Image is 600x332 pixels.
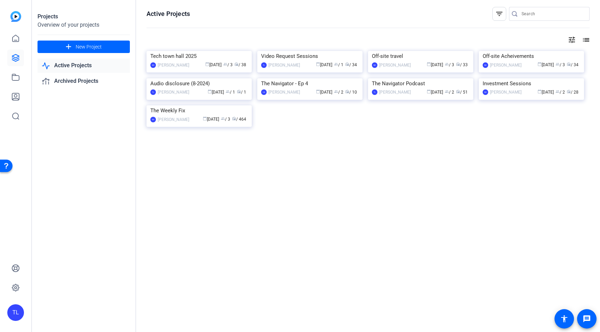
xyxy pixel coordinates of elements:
[150,62,156,68] div: NH
[226,90,235,95] span: / 1
[495,10,503,18] mat-icon: filter_list
[205,62,222,67] span: [DATE]
[556,90,565,95] span: / 2
[232,116,236,121] span: radio
[483,51,580,61] div: Off-site Acheivements
[372,78,469,89] div: The Navigator Podcast
[372,62,377,68] div: NH
[237,89,241,94] span: radio
[567,90,578,95] span: / 28
[221,116,225,121] span: group
[147,10,190,18] h1: Active Projects
[537,62,542,66] span: calendar_today
[445,89,449,94] span: group
[226,89,230,94] span: group
[316,90,332,95] span: [DATE]
[203,116,207,121] span: calendar_today
[345,62,357,67] span: / 34
[150,89,156,95] div: TL
[581,36,590,44] mat-icon: list
[7,304,24,321] div: TL
[345,90,357,95] span: / 10
[556,89,560,94] span: group
[316,89,320,94] span: calendar_today
[205,62,209,66] span: calendar_today
[345,62,349,66] span: radio
[483,62,488,68] div: NH
[522,10,584,18] input: Search
[150,78,248,89] div: Audio disclosure (8-2024)
[150,117,156,122] div: NH
[456,89,460,94] span: radio
[490,62,522,69] div: [PERSON_NAME]
[316,62,320,66] span: calendar_today
[556,62,560,66] span: group
[537,89,542,94] span: calendar_today
[556,62,565,67] span: / 3
[456,90,468,95] span: / 51
[334,62,343,67] span: / 1
[379,62,411,69] div: [PERSON_NAME]
[208,89,212,94] span: calendar_today
[158,62,189,69] div: [PERSON_NAME]
[427,90,443,95] span: [DATE]
[10,11,21,22] img: blue-gradient.svg
[76,43,102,51] span: New Project
[150,105,248,116] div: The Weekly Fix
[583,315,591,323] mat-icon: message
[261,62,267,68] div: TL
[150,51,248,61] div: Tech town hall 2025
[232,117,246,122] span: / 464
[37,41,130,53] button: New Project
[203,117,219,122] span: [DATE]
[345,89,349,94] span: radio
[372,89,377,95] div: TL
[567,89,571,94] span: radio
[223,62,227,66] span: group
[567,62,578,67] span: / 34
[158,116,189,123] div: [PERSON_NAME]
[37,74,130,88] a: Archived Projects
[234,62,239,66] span: radio
[379,89,411,96] div: [PERSON_NAME]
[445,62,454,67] span: / 3
[37,59,130,73] a: Active Projects
[268,89,300,96] div: [PERSON_NAME]
[427,62,443,67] span: [DATE]
[334,89,338,94] span: group
[483,89,488,95] div: NH
[237,90,246,95] span: / 1
[483,78,580,89] div: Investment Sessions
[560,315,568,323] mat-icon: accessibility
[334,90,343,95] span: / 2
[456,62,460,66] span: radio
[261,51,359,61] div: Video Request Sessions
[427,62,431,66] span: calendar_today
[456,62,468,67] span: / 33
[445,62,449,66] span: group
[261,78,359,89] div: The Navigator - Ep 4
[234,62,246,67] span: / 38
[490,89,522,96] div: [PERSON_NAME]
[37,12,130,21] div: Projects
[445,90,454,95] span: / 2
[334,62,338,66] span: group
[372,51,469,61] div: Off-site travel
[64,43,73,51] mat-icon: add
[261,89,267,95] div: LN
[537,90,554,95] span: [DATE]
[208,90,224,95] span: [DATE]
[567,62,571,66] span: radio
[223,62,233,67] span: / 3
[158,89,189,96] div: [PERSON_NAME]
[427,89,431,94] span: calendar_today
[221,117,230,122] span: / 3
[568,36,576,44] mat-icon: tune
[268,62,300,69] div: [PERSON_NAME]
[537,62,554,67] span: [DATE]
[37,21,130,29] div: Overview of your projects
[316,62,332,67] span: [DATE]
